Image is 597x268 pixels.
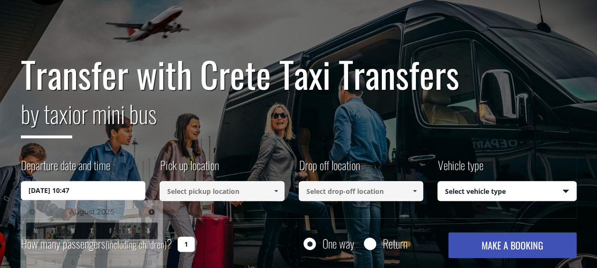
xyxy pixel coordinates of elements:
[109,226,112,235] span: Friday
[268,181,284,201] a: Show All Items
[322,238,354,249] label: One way
[28,208,36,216] span: Previous
[160,157,219,181] label: Pick up location
[128,226,131,235] span: Saturday
[21,96,72,138] span: by taxi
[383,238,407,249] label: Return
[145,205,158,218] a: Next
[148,208,155,216] span: Next
[71,226,75,235] span: Wednesday
[21,94,577,145] h2: or mini bus
[160,181,284,201] input: Select pickup location
[21,54,577,94] h1: Transfer with Crete Taxi Transfers
[438,182,576,201] span: Select vehicle type
[90,226,93,235] span: Thursday
[407,181,423,201] a: Show All Items
[26,205,38,218] a: Previous
[69,207,95,216] span: August
[53,226,56,235] span: Tuesday
[97,207,114,216] span: 2025
[33,226,38,235] span: Monday
[120,239,139,255] span: 2
[448,232,576,258] button: MAKE A BOOKING
[21,232,172,256] label: How many passengers ?
[147,226,150,235] span: Sunday
[299,157,360,181] label: Drop off location
[102,239,120,255] span: 1
[299,181,424,201] input: Select drop-off location
[437,157,483,181] label: Vehicle type
[21,157,110,181] label: Departure date and time
[139,239,158,255] span: 3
